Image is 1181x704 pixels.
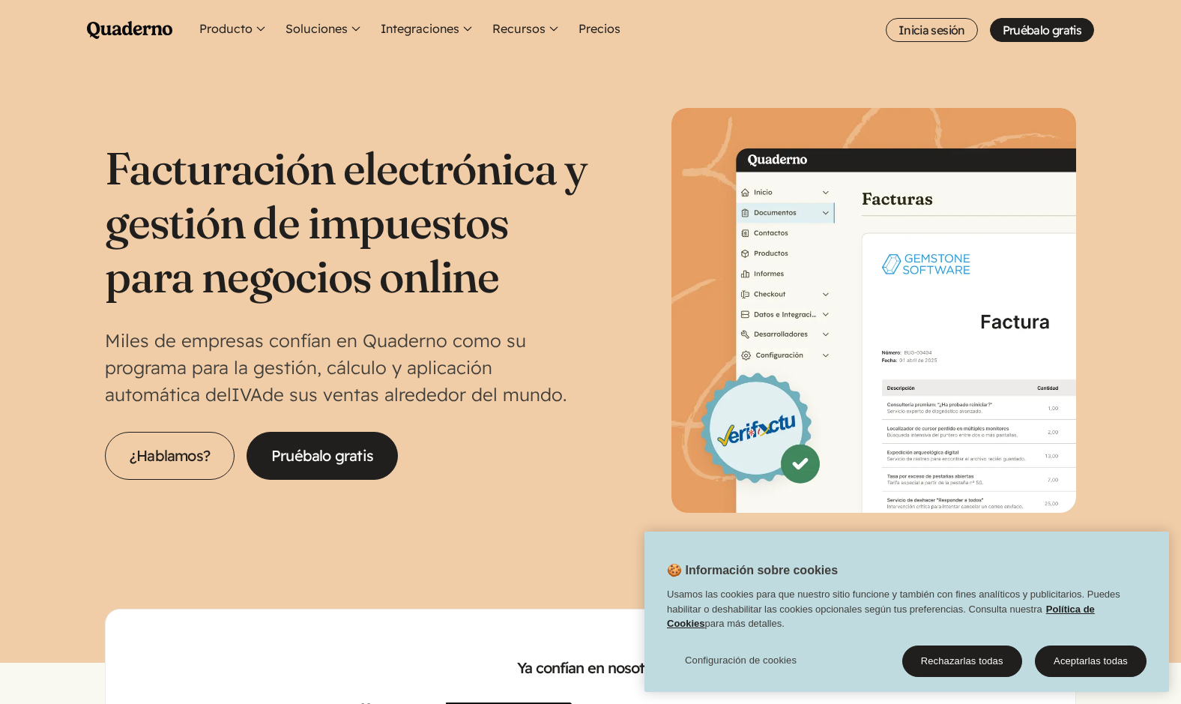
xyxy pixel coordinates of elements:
h1: Facturación electrónica y gestión de impuestos para negocios online [105,141,590,303]
p: Miles de empresas confían en Quaderno como su programa para la gestión, cálculo y aplicación auto... [105,327,590,408]
a: Pruébalo gratis [990,18,1094,42]
h2: 🍪 Información sobre cookies [644,562,838,587]
a: Política de Cookies [667,603,1095,629]
a: ¿Hablamos? [105,432,235,480]
button: Aceptarlas todas [1035,646,1147,677]
img: Interfaz de Quaderno mostrando la página Factura con el distintivo Verifactu [671,108,1076,513]
div: Cookie banner [644,532,1169,692]
h2: Ya confían en nosotros [130,658,1051,679]
a: Pruébalo gratis [247,432,398,480]
button: Configuración de cookies [667,646,815,676]
a: Inicia sesión [886,18,978,42]
abbr: Impuesto sobre el Valor Añadido [232,383,262,406]
div: 🍪 Información sobre cookies [644,532,1169,692]
button: Rechazarlas todas [902,646,1022,677]
div: Usamos las cookies para que nuestro sitio funcione y también con fines analíticos y publicitarios... [644,587,1169,639]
